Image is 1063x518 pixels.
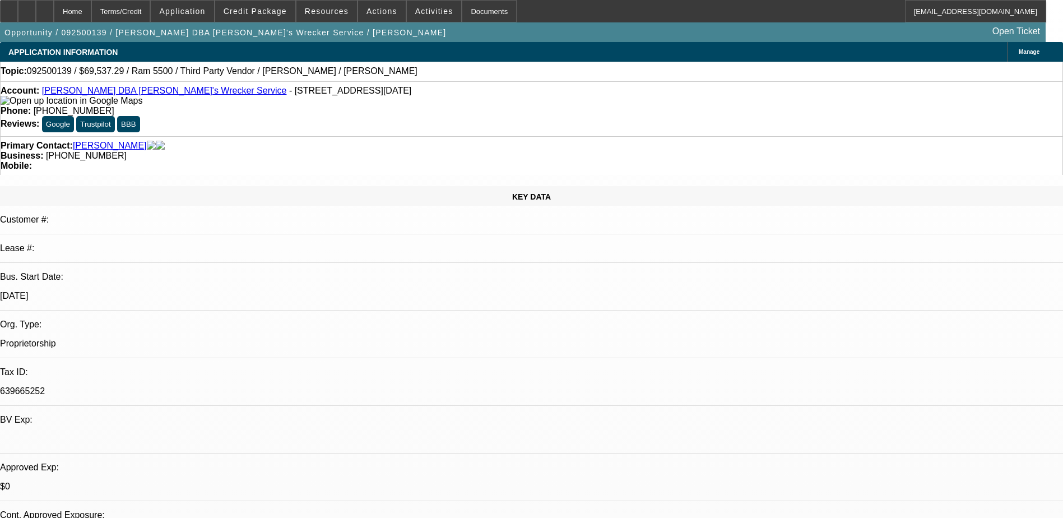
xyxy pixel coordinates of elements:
span: APPLICATION INFORMATION [8,48,118,57]
span: Resources [305,7,349,16]
span: Manage [1019,49,1039,55]
span: KEY DATA [512,192,551,201]
strong: Business: [1,151,43,160]
span: 092500139 / $69,537.29 / Ram 5500 / Third Party Vendor / [PERSON_NAME] / [PERSON_NAME] [27,66,417,76]
strong: Primary Contact: [1,141,73,151]
span: Activities [415,7,453,16]
span: Opportunity / 092500139 / [PERSON_NAME] DBA [PERSON_NAME]'s Wrecker Service / [PERSON_NAME] [4,28,446,37]
span: - [STREET_ADDRESS][DATE] [289,86,411,95]
button: Activities [407,1,462,22]
strong: Phone: [1,106,31,115]
strong: Reviews: [1,119,39,128]
span: Actions [366,7,397,16]
a: [PERSON_NAME] [73,141,147,151]
button: Trustpilot [76,116,114,132]
img: linkedin-icon.png [156,141,165,151]
strong: Topic: [1,66,27,76]
span: Credit Package [224,7,287,16]
strong: Mobile: [1,161,32,170]
a: [PERSON_NAME] DBA [PERSON_NAME]'s Wrecker Service [42,86,287,95]
button: BBB [117,116,140,132]
strong: Account: [1,86,39,95]
a: View Google Maps [1,96,142,105]
span: Application [159,7,205,16]
button: Application [151,1,213,22]
img: facebook-icon.png [147,141,156,151]
span: [PHONE_NUMBER] [34,106,114,115]
button: Credit Package [215,1,295,22]
img: Open up location in Google Maps [1,96,142,106]
button: Actions [358,1,406,22]
a: Open Ticket [988,22,1045,41]
span: [PHONE_NUMBER] [46,151,127,160]
button: Resources [296,1,357,22]
button: Google [42,116,74,132]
